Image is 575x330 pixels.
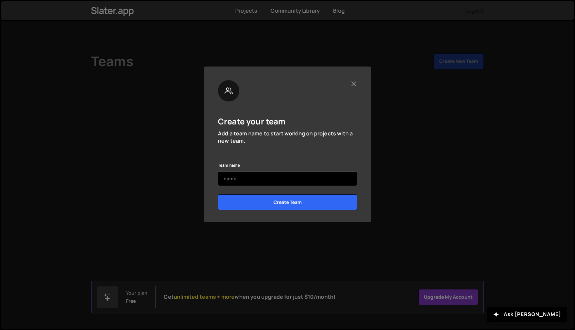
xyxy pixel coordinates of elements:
p: Add a team name to start working on projects with a new team. [218,130,357,145]
button: Close [350,80,357,87]
input: Create Team [218,194,357,210]
h5: Create your team [218,116,286,126]
input: name [218,171,357,186]
label: Team name [218,162,240,169]
button: Ask [PERSON_NAME] [487,307,567,322]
